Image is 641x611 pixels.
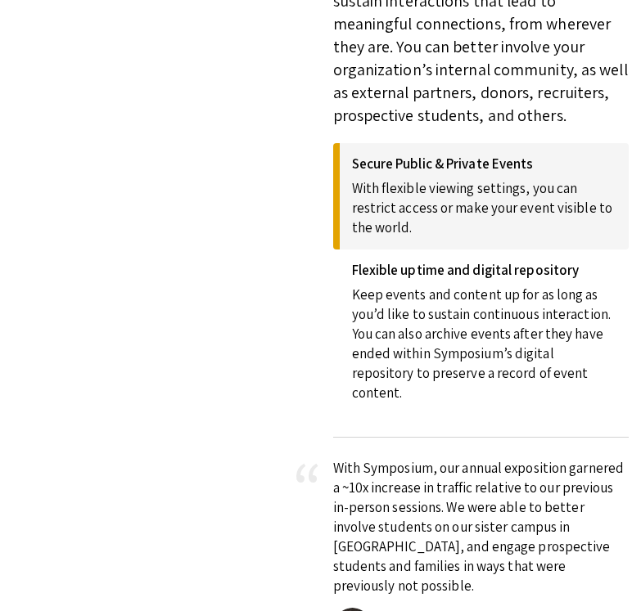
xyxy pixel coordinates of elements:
p: With flexible viewing settings, you can restrict access or make your event visible to the world. [352,172,617,237]
p: Keep events and content up for as long as you’d like to sustain continuous interaction. You can a... [352,278,617,402]
p: With Symposium, our annual exposition garnered a ~10x increase in traffic relative to our previou... [333,458,630,595]
iframe: Chat [12,537,70,599]
h4: Secure Public & Private Events [352,155,617,172]
h4: Flexible uptime and digital repository [352,262,617,278]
